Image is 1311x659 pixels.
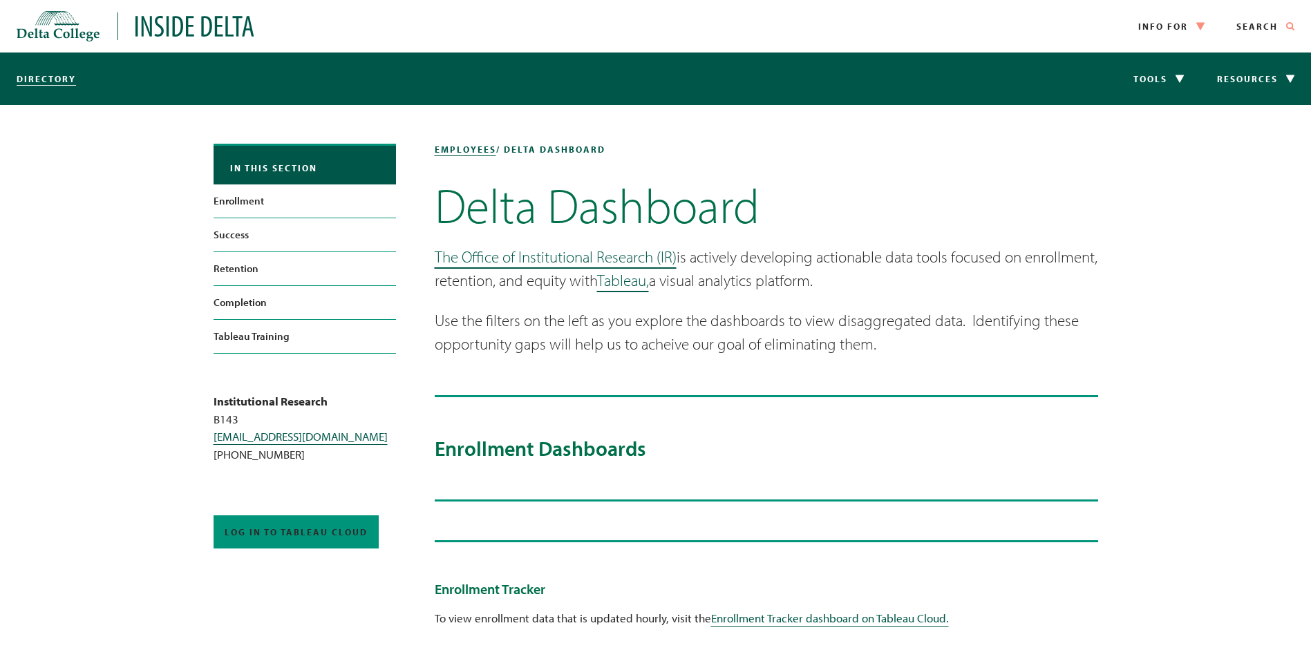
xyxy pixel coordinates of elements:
a: Enrollment [214,184,396,218]
a: Tableau, [597,270,649,290]
strong: Institutional Research [214,394,328,408]
a: Completion [214,286,396,319]
span: B143 [214,412,238,426]
span: / Delta Dashboard [496,144,605,155]
button: Tools [1117,52,1200,105]
h2: Enrollment Dashboards [435,436,1098,461]
span: Log in to Tableau Cloud [225,526,368,537]
p: To view enrollment data that is updated hourly, visit the [435,609,1098,627]
a: employees [435,144,496,155]
p: is actively developing actionable data tools focused on enrollment, retention, and equity with a ... [435,245,1098,293]
a: Directory [17,73,76,84]
a: Success [214,218,396,251]
a: Log in to Tableau Cloud [214,515,379,548]
button: Resources [1200,52,1311,105]
h3: Enrollment Tracker [435,581,1098,598]
a: The Office of Institutional Research (IR) [435,247,677,267]
a: Tableau Training [214,320,396,353]
span: [PHONE_NUMBER] [214,447,305,461]
a: Enrollment Tracker dashboard on Tableau Cloud. [711,611,949,625]
button: In this section [214,146,396,184]
a: Retention [214,252,396,285]
a: [EMAIL_ADDRESS][DOMAIN_NAME] [214,429,388,443]
p: Use the filters on the left as you explore the dashboards to view disaggregated data. Identifying... [435,309,1098,356]
h1: Delta Dashboard [435,182,1098,229]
